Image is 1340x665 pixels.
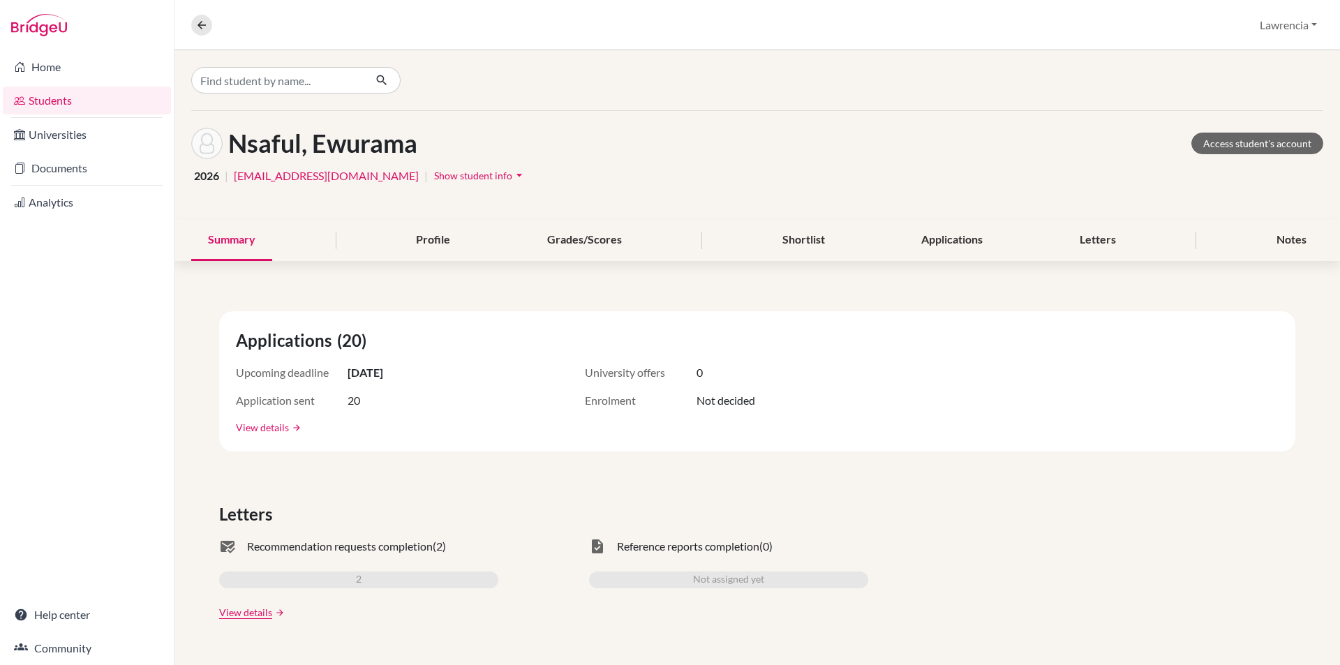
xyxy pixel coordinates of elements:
[1063,220,1133,261] div: Letters
[236,392,348,409] span: Application sent
[3,154,171,182] a: Documents
[191,220,272,261] div: Summary
[759,538,773,555] span: (0)
[272,608,285,618] a: arrow_forward
[766,220,842,261] div: Shortlist
[1191,133,1323,154] a: Access student's account
[589,538,606,555] span: task
[236,420,289,435] a: View details
[585,364,697,381] span: University offers
[424,167,428,184] span: |
[228,128,417,158] h1: Nsaful, Ewurama
[3,87,171,114] a: Students
[11,14,67,36] img: Bridge-U
[234,167,419,184] a: [EMAIL_ADDRESS][DOMAIN_NAME]
[348,392,360,409] span: 20
[3,634,171,662] a: Community
[3,601,171,629] a: Help center
[585,392,697,409] span: Enrolment
[337,328,372,353] span: (20)
[617,538,759,555] span: Reference reports completion
[399,220,467,261] div: Profile
[194,167,219,184] span: 2026
[236,364,348,381] span: Upcoming deadline
[697,364,703,381] span: 0
[219,538,236,555] span: mark_email_read
[433,538,446,555] span: (2)
[191,67,364,94] input: Find student by name...
[356,571,362,588] span: 2
[512,168,526,182] i: arrow_drop_down
[236,328,337,353] span: Applications
[3,121,171,149] a: Universities
[348,364,383,381] span: [DATE]
[289,423,301,433] a: arrow_forward
[904,220,999,261] div: Applications
[225,167,228,184] span: |
[3,188,171,216] a: Analytics
[434,170,512,181] span: Show student info
[247,538,433,555] span: Recommendation requests completion
[3,53,171,81] a: Home
[219,502,278,527] span: Letters
[530,220,639,261] div: Grades/Scores
[697,392,755,409] span: Not decided
[219,605,272,620] a: View details
[1260,220,1323,261] div: Notes
[191,128,223,159] img: Ewurama Nsaful's avatar
[1253,12,1323,38] button: Lawrencia
[433,165,527,186] button: Show student infoarrow_drop_down
[693,571,764,588] span: Not assigned yet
